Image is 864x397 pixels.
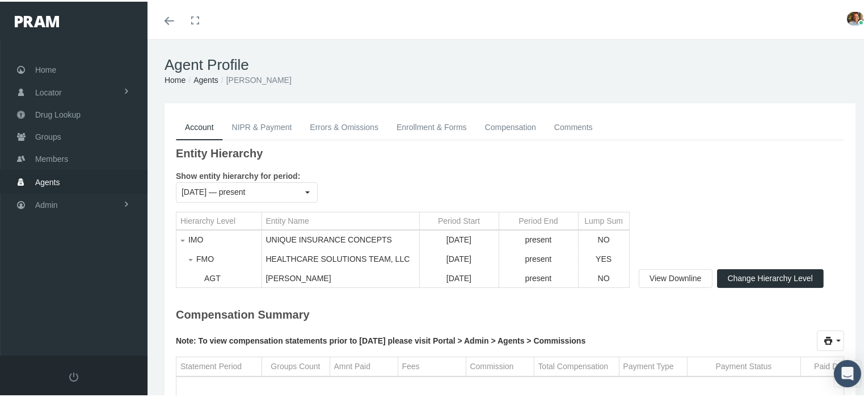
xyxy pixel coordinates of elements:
td: Column Lump Sum [578,211,629,228]
td: HEALTHCARE SOLUTIONS TEAM, LLC [262,248,419,268]
div: Payment Status [716,360,772,370]
a: Account [176,113,223,139]
td: Column Groups Count [262,356,330,375]
td: present [499,248,578,268]
div: Period End [519,215,558,224]
span: Members [35,147,68,168]
div: Groups Count [271,360,320,370]
td: YES [578,248,629,268]
td: UNIQUE INSURANCE CONCEPTS [262,229,419,248]
td: Column Fees [398,356,466,375]
img: S_Profile_Picture_15241.jpg [847,10,864,24]
td: Column Payment Type [619,356,687,375]
a: Errors & Omissions [301,113,387,138]
span: Locator [35,80,62,102]
a: Home [165,74,186,83]
div: Change Hierarchy Level [717,268,824,286]
div: Data grid toolbar [176,329,844,349]
div: print [817,329,844,349]
span: Home [35,57,56,79]
td: Column Hierarchy Level [176,211,262,228]
span: Note: To view compensation statements prior to [DATE] please visit Portal > Admin > Agents > Comm... [176,335,585,344]
td: present [499,229,578,248]
img: PRAM_20_x_78.png [15,14,59,26]
div: Amnt Paid [334,360,371,370]
div: Statement Period [180,360,242,370]
h1: Agent Profile [165,55,855,72]
div: Tree list [176,210,630,286]
a: Compensation [476,113,545,138]
span: Show entity hierarchy for period: [176,170,300,179]
a: Comments [545,113,602,138]
div: Paid Date [814,360,849,370]
td: NO [578,268,629,285]
td: Column Commission [466,356,534,375]
li: [PERSON_NAME] [218,72,292,85]
td: Column Total Compensation [534,356,619,375]
td: Column Amnt Paid [330,356,398,375]
td: [DATE] [419,229,499,248]
td: Column Statement Period [176,356,262,375]
div: Payment Type [623,360,674,370]
div: AGT [204,272,258,281]
td: Column Period End [499,211,578,228]
td: present [499,268,578,285]
td: Column Payment Status [687,356,800,375]
div: Select [298,181,317,200]
div: Commission [470,360,514,370]
td: Column Period Start [419,211,499,228]
a: NIPR & Payment [223,113,301,138]
div: Entity Hierarchy [176,139,844,168]
div: Total Compensation [538,360,609,370]
a: Agents [193,74,218,83]
span: Admin [35,193,58,214]
span: Groups [35,124,61,146]
span: Change Hierarchy Level [728,272,813,281]
td: NO [578,229,629,248]
div: Period Start [438,215,480,224]
span: View Downline [650,272,702,281]
div: Export Data to XLSX [817,329,844,349]
div: Fees [402,360,420,370]
td: [DATE] [419,268,499,285]
div: Hierarchy Level [180,215,235,224]
td: [PERSON_NAME] [262,268,419,285]
div: Entity Name [266,215,309,224]
div: Lump Sum [584,215,623,224]
td: Column Entity Name [262,211,419,228]
a: Enrollment & Forms [387,113,476,138]
div: View Downline [639,268,713,286]
span: Drug Lookup [35,102,81,124]
div: Open Intercom Messenger [834,358,861,386]
span: Agents [35,170,60,191]
td: [DATE] [419,248,499,268]
td: Column Paid Date [800,356,863,375]
div: IMO [188,233,258,243]
div: Compensation Summary [176,304,844,329]
div: FMO [196,253,258,262]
